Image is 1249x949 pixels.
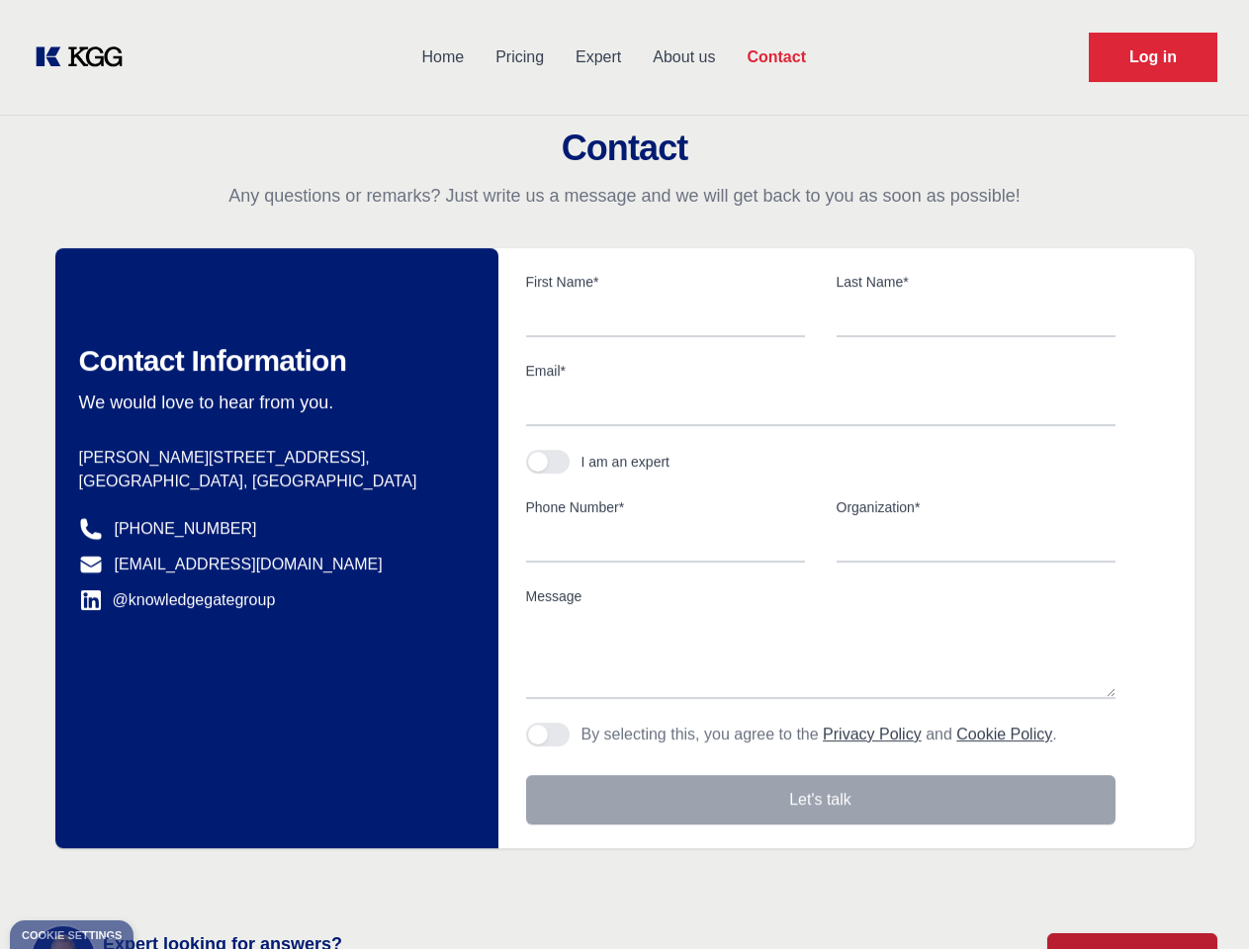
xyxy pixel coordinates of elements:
a: [PHONE_NUMBER] [115,517,257,541]
a: Cookie Policy [956,726,1052,742]
h2: Contact Information [79,343,467,379]
div: I am an expert [581,452,670,472]
h2: Contact [24,129,1225,168]
p: Any questions or remarks? Just write us a message and we will get back to you as soon as possible! [24,184,1225,208]
a: Contact [731,32,822,83]
p: [PERSON_NAME][STREET_ADDRESS], [79,446,467,470]
a: Home [405,32,480,83]
label: Email* [526,361,1115,381]
p: We would love to hear from you. [79,390,467,414]
a: Request Demo [1089,33,1217,82]
label: Message [526,586,1115,606]
div: Cookie settings [22,930,122,941]
label: Organization* [837,497,1115,517]
label: Last Name* [837,272,1115,292]
p: By selecting this, you agree to the and . [581,723,1057,746]
a: KOL Knowledge Platform: Talk to Key External Experts (KEE) [32,42,138,73]
a: About us [637,32,731,83]
a: @knowledgegategroup [79,588,276,612]
button: Let's talk [526,775,1115,824]
label: Phone Number* [526,497,805,517]
label: First Name* [526,272,805,292]
iframe: Chat Widget [1150,854,1249,949]
p: [GEOGRAPHIC_DATA], [GEOGRAPHIC_DATA] [79,470,467,493]
a: [EMAIL_ADDRESS][DOMAIN_NAME] [115,553,383,576]
a: Privacy Policy [823,726,922,742]
a: Pricing [480,32,560,83]
a: Expert [560,32,637,83]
